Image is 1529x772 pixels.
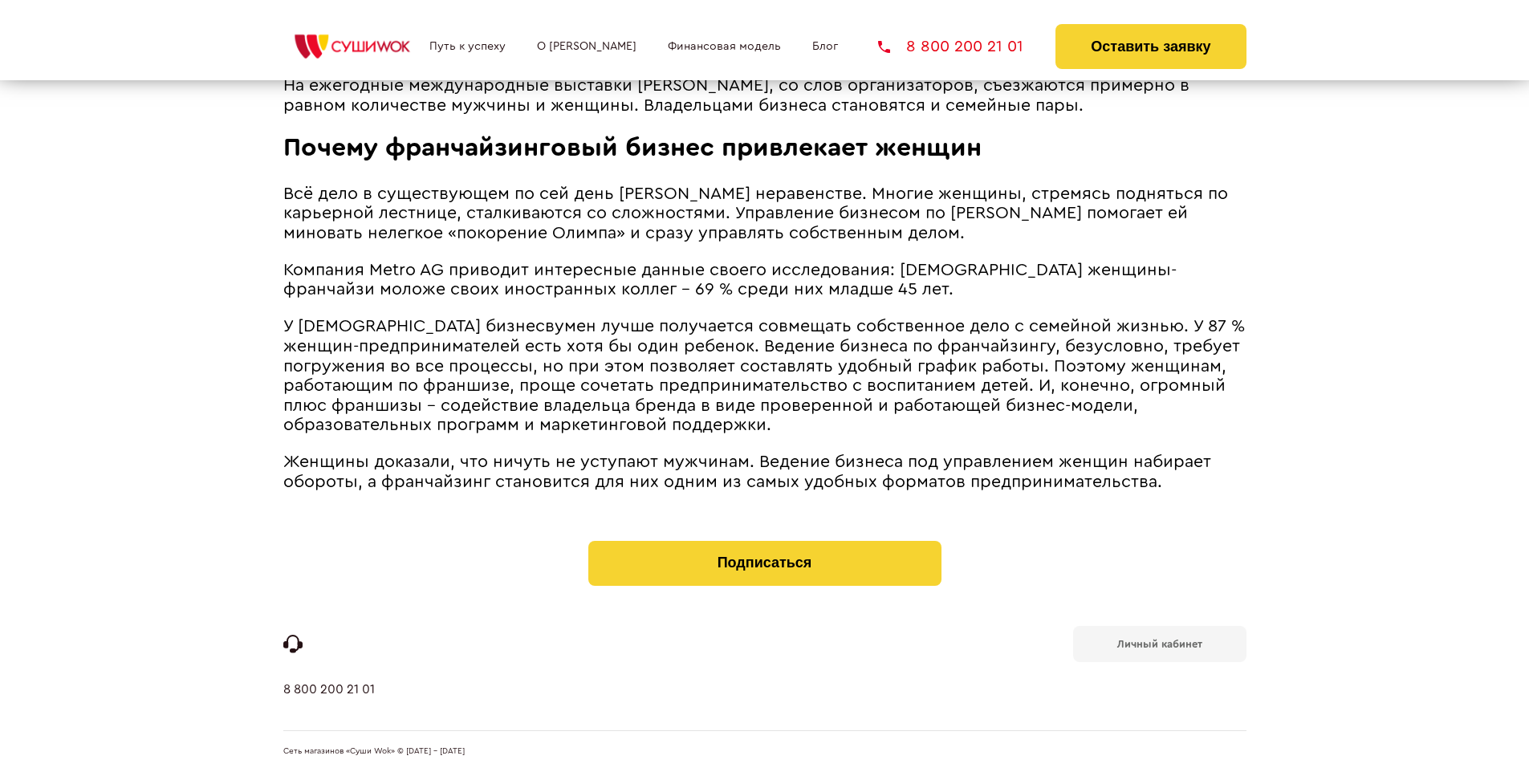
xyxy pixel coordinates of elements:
span: Компания Metro AG приводит интересные данные своего исследования: [DEMOGRAPHIC_DATA] женщины-фран... [283,262,1177,299]
button: Оставить заявку [1055,24,1246,69]
span: 8 800 200 21 01 [906,39,1023,55]
a: Финансовая модель [668,40,781,53]
span: Сеть магазинов «Суши Wok» © [DATE] - [DATE] [283,747,465,757]
a: Личный кабинет [1073,626,1246,662]
a: 8 800 200 21 01 [878,39,1023,55]
a: 8 800 200 21 01 [283,682,375,730]
span: Почему франчайзинговый бизнес привлекает женщин [283,135,982,160]
a: Блог [812,40,838,53]
button: Подписаться [588,541,941,586]
b: Личный кабинет [1117,639,1202,649]
a: О [PERSON_NAME] [537,40,636,53]
a: Путь к успеху [429,40,506,53]
span: У [DEMOGRAPHIC_DATA] бизнесвумен лучше получается совмещать собственное дело с семейной жизнью. У... [283,318,1245,433]
span: Всё дело в существующем по сей день [PERSON_NAME] неравенстве. Многие женщины, стремясь подняться... [283,185,1228,242]
span: Женщины доказали, что ничуть не уступают мужчинам. Ведение бизнеса под управлением женщин набирае... [283,453,1211,490]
